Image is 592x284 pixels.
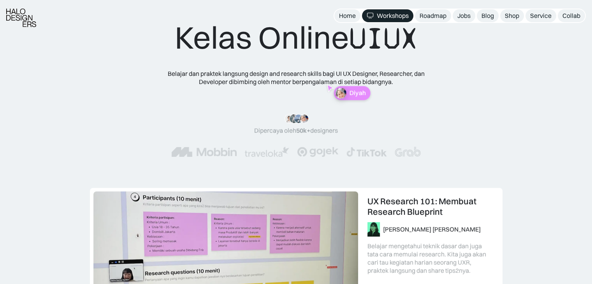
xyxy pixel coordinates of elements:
span: UIUX [349,20,418,57]
div: Dipercaya oleh designers [254,126,338,135]
a: Roadmap [415,9,451,22]
a: Service [525,9,556,22]
div: Home [339,12,356,20]
div: Service [530,12,552,20]
div: Roadmap [420,12,446,20]
div: Belajar dan praktek langsung design and research skills bagi UI UX Designer, Researcher, dan Deve... [156,70,436,86]
div: Collab [562,12,580,20]
a: Jobs [453,9,475,22]
div: Blog [481,12,494,20]
a: Workshops [362,9,413,22]
p: Diyah [349,89,365,97]
a: Collab [558,9,585,22]
div: Jobs [457,12,471,20]
div: Shop [505,12,519,20]
a: Blog [477,9,499,22]
a: Home [334,9,360,22]
a: Shop [500,9,524,22]
div: Kelas Online [175,19,418,57]
span: 50k+ [296,126,310,134]
div: Workshops [377,12,409,20]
